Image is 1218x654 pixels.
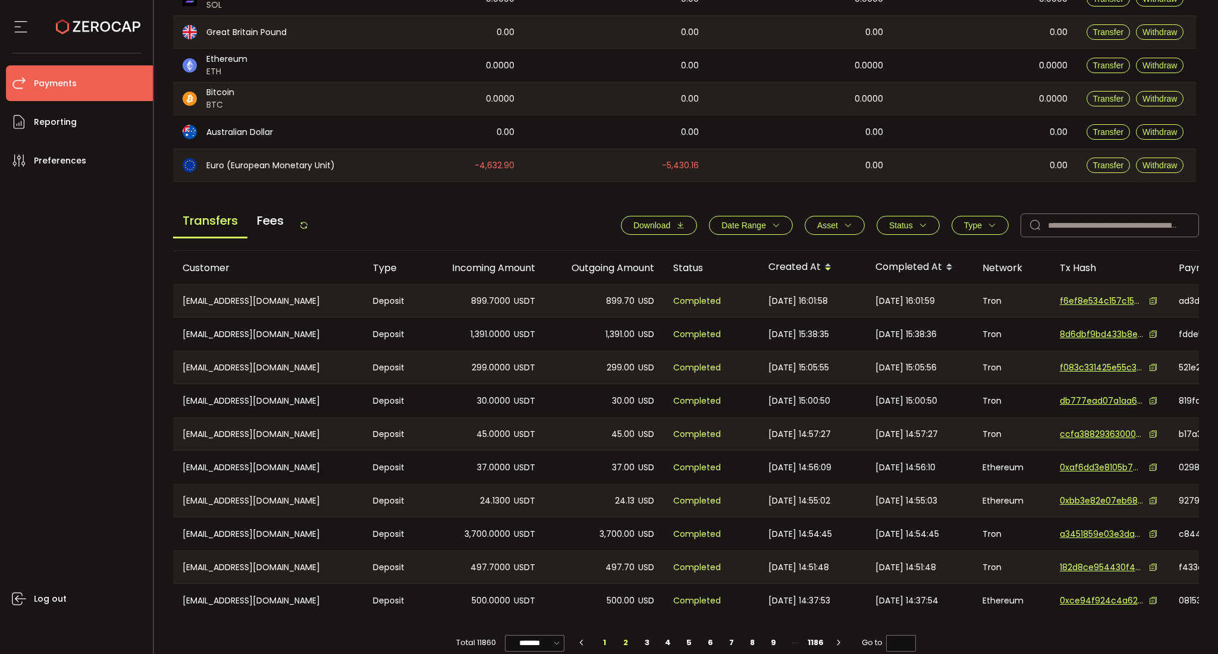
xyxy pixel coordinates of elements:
[1039,59,1068,73] span: 0.0000
[1136,24,1184,40] button: Withdraw
[805,216,865,235] button: Asset
[514,361,535,375] span: USDT
[973,261,1050,275] div: Network
[612,461,635,474] span: 37.00
[206,159,335,172] span: Euro (European Monetary Unit)
[1050,159,1068,172] span: 0.00
[497,26,514,39] span: 0.00
[973,418,1050,450] div: Tron
[855,92,883,106] span: 0.0000
[865,26,883,39] span: 0.00
[862,634,916,651] span: Go to
[363,384,426,417] div: Deposit
[1142,161,1177,170] span: Withdraw
[664,261,759,275] div: Status
[477,394,510,408] span: 30.0000
[768,561,829,574] span: [DATE] 14:51:48
[681,26,699,39] span: 0.00
[206,126,273,139] span: Australian Dollar
[514,594,535,608] span: USDT
[875,527,939,541] span: [DATE] 14:54:45
[1136,58,1184,73] button: Withdraw
[470,561,510,574] span: 497.7000
[875,594,938,608] span: [DATE] 14:37:54
[638,361,654,375] span: USD
[173,418,363,450] div: [EMAIL_ADDRESS][DOMAIN_NAME]
[183,92,197,106] img: btc_portfolio.svg
[817,221,838,230] span: Asset
[673,561,721,574] span: Completed
[486,59,514,73] span: 0.0000
[183,158,197,172] img: eur_portfolio.svg
[1087,24,1131,40] button: Transfer
[206,99,234,111] span: BTC
[662,159,699,172] span: -5,430.16
[621,216,697,235] button: Download
[173,351,363,383] div: [EMAIL_ADDRESS][DOMAIN_NAME]
[679,634,700,651] li: 5
[638,427,654,441] span: USD
[1060,395,1143,407] span: db777ead07a1aa661e40574741e9942af57bbebf4d86b8602ff5e04ae69de6ce
[1142,27,1177,37] span: Withdraw
[471,294,510,308] span: 899.7000
[875,461,936,474] span: [DATE] 14:56:10
[875,494,937,508] span: [DATE] 14:55:03
[497,125,514,139] span: 0.00
[472,361,510,375] span: 299.0000
[768,494,830,508] span: [DATE] 14:55:02
[721,221,766,230] span: Date Range
[973,384,1050,417] div: Tron
[638,594,654,608] span: USD
[1142,61,1177,70] span: Withdraw
[514,394,535,408] span: USDT
[768,394,830,408] span: [DATE] 15:00:50
[607,594,635,608] span: 500.00
[636,634,658,651] li: 3
[1136,124,1184,140] button: Withdraw
[658,634,679,651] li: 4
[973,351,1050,383] div: Tron
[34,75,77,92] span: Payments
[1060,528,1143,540] span: a3451859e03e3dacb088a6442bbb0513556949855ec47a7d07c6235d4dbc9b52
[594,634,616,651] li: 1
[514,294,535,308] span: USDT
[673,394,721,408] span: Completed
[1087,91,1131,106] button: Transfer
[865,125,883,139] span: 0.00
[875,328,937,341] span: [DATE] 15:38:36
[1087,124,1131,140] button: Transfer
[607,361,635,375] span: 299.00
[514,527,535,541] span: USDT
[1060,428,1143,441] span: ccfa388293630001734d086af47772b901539f84bb0a61c3c0328958d214e9d2
[1159,597,1218,654] iframe: Chat Widget
[673,294,721,308] span: Completed
[476,427,510,441] span: 45.0000
[973,285,1050,317] div: Tron
[363,261,426,275] div: Type
[1087,158,1131,173] button: Transfer
[1050,26,1068,39] span: 0.00
[700,634,721,651] li: 6
[1050,125,1068,139] span: 0.00
[673,361,721,375] span: Completed
[768,328,829,341] span: [DATE] 15:38:35
[875,427,938,441] span: [DATE] 14:57:27
[681,125,699,139] span: 0.00
[173,485,363,517] div: [EMAIL_ADDRESS][DOMAIN_NAME]
[1060,295,1143,307] span: f6ef8e534c157c15c448efdd70b7ad115a2ba4606bd1b579bb2c063e0c4ec9f3
[973,584,1050,617] div: Ethereum
[1142,127,1177,137] span: Withdraw
[877,216,940,235] button: Status
[599,527,635,541] span: 3,700.00
[1142,94,1177,103] span: Withdraw
[805,634,827,651] li: 1186
[464,527,510,541] span: 3,700.0000
[514,427,535,441] span: USDT
[673,527,721,541] span: Completed
[638,461,654,474] span: USD
[638,328,654,341] span: USD
[768,361,829,375] span: [DATE] 15:05:55
[206,86,234,99] span: Bitcoin
[472,594,510,608] span: 500.0000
